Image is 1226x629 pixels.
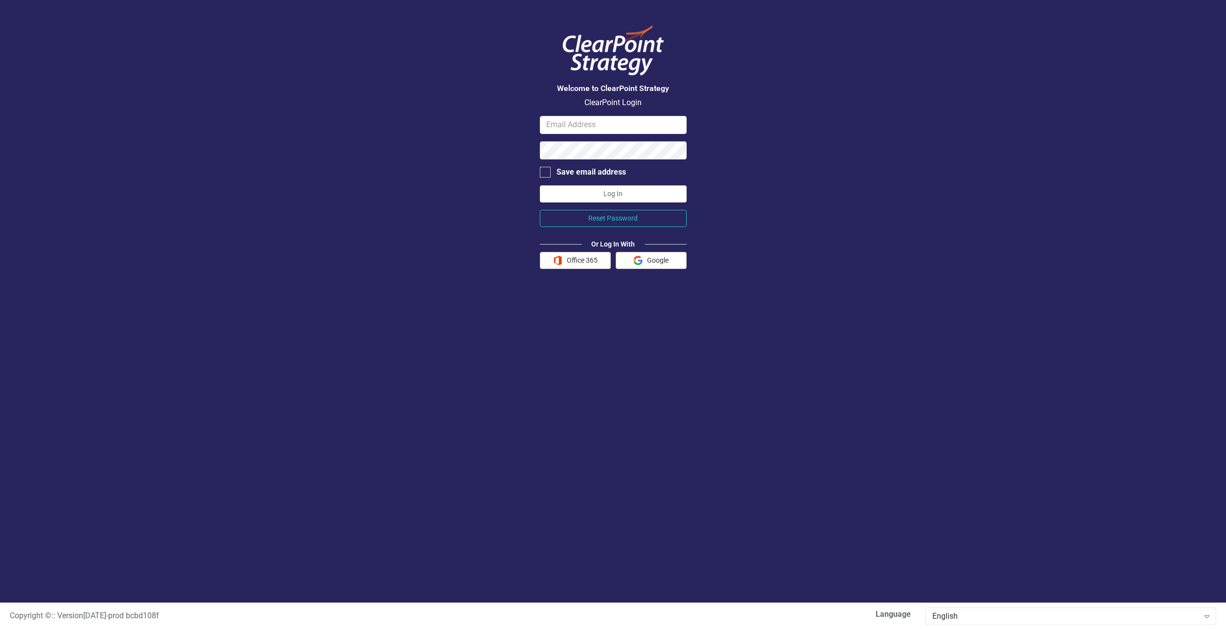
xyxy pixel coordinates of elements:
div: English [932,611,1199,622]
img: Google [633,256,643,265]
img: ClearPoint Logo [555,20,672,82]
button: Office 365 [540,252,611,269]
button: Google [616,252,687,269]
button: Log In [540,185,687,202]
p: ClearPoint Login [540,97,687,109]
label: Language [621,609,911,620]
h3: Welcome to ClearPoint Strategy [540,84,687,93]
span: Copyright © [10,611,51,620]
button: Reset Password [540,210,687,227]
div: Or Log In With [581,239,645,249]
img: Office 365 [553,256,562,265]
input: Email Address [540,116,687,134]
div: Save email address [556,167,626,178]
div: :: Version [DATE] - prod bcbd108f [2,610,613,622]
